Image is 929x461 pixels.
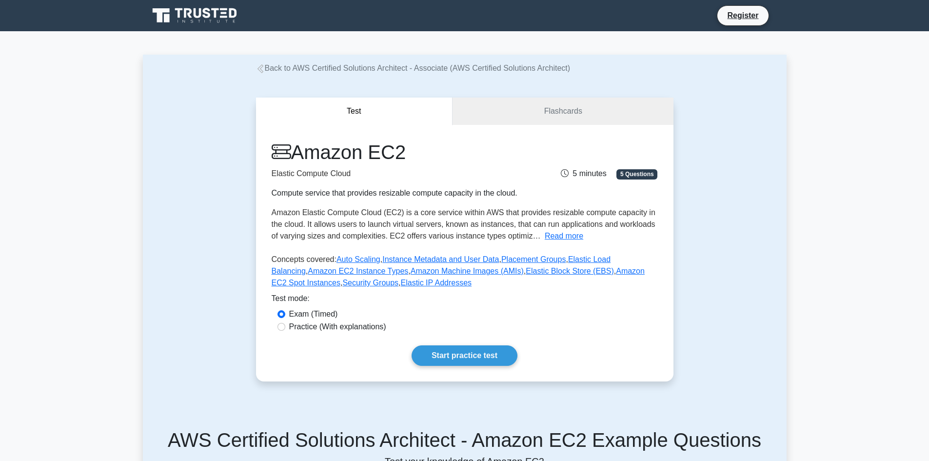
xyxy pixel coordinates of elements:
p: Elastic Compute Cloud [272,168,525,180]
span: 5 Questions [616,169,657,179]
div: Compute service that provides resizable compute capacity in the cloud. [272,187,525,199]
a: Back to AWS Certified Solutions Architect - Associate (AWS Certified Solutions Architect) [256,64,571,72]
a: Start practice test [412,345,517,366]
span: Amazon Elastic Compute Cloud (EC2) is a core service within AWS that provides resizable compute c... [272,208,655,240]
a: Elastic Block Store (EBS) [526,267,614,275]
a: Flashcards [453,98,673,125]
span: 5 minutes [561,169,606,178]
label: Practice (With explanations) [289,321,386,333]
a: Amazon EC2 Instance Types [308,267,408,275]
div: Test mode: [272,293,658,308]
a: Amazon Machine Images (AMIs) [411,267,524,275]
button: Read more [545,230,583,242]
label: Exam (Timed) [289,308,338,320]
a: Elastic IP Addresses [401,279,472,287]
a: Auto Scaling [336,255,380,263]
h1: Amazon EC2 [272,140,525,164]
a: Placement Groups [501,255,566,263]
button: Test [256,98,453,125]
p: Concepts covered: , , , , , , , , , [272,254,658,293]
a: Instance Metadata and User Data [382,255,499,263]
a: Register [721,9,764,21]
h5: AWS Certified Solutions Architect - Amazon EC2 Example Questions [155,428,775,452]
a: Security Groups [342,279,398,287]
